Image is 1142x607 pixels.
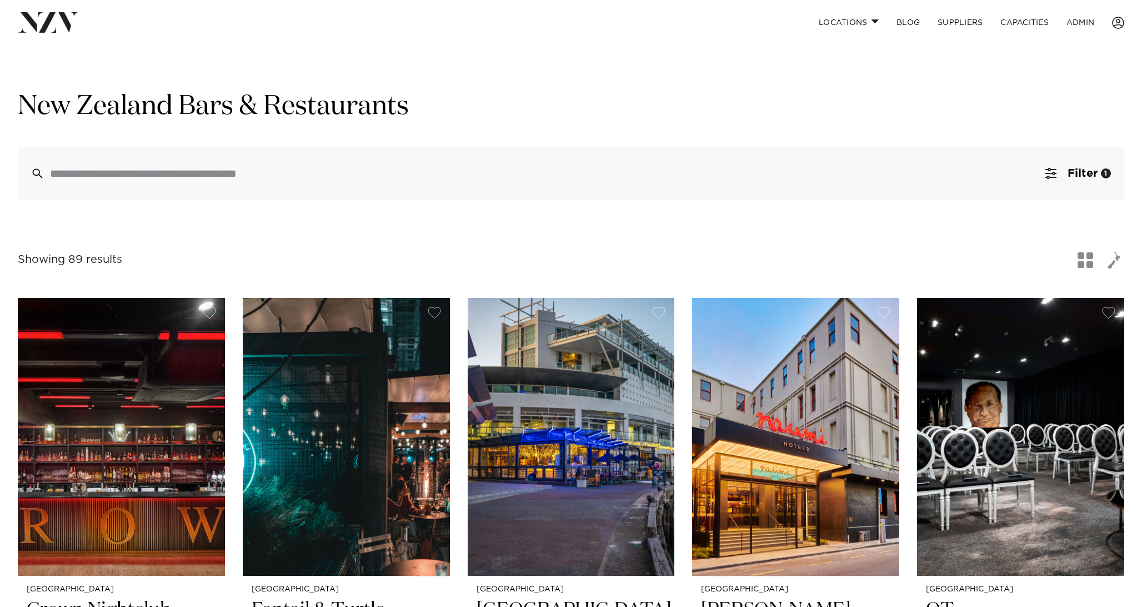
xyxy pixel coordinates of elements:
small: [GEOGRAPHIC_DATA] [252,585,441,594]
small: [GEOGRAPHIC_DATA] [477,585,666,594]
img: nzv-logo.png [18,12,78,32]
a: Locations [810,11,888,34]
small: [GEOGRAPHIC_DATA] [27,585,216,594]
a: SUPPLIERS [929,11,991,34]
div: Showing 89 results [18,251,122,268]
a: BLOG [888,11,929,34]
a: ADMIN [1058,11,1103,34]
div: 1 [1101,168,1111,178]
small: [GEOGRAPHIC_DATA] [926,585,1115,594]
span: Filter [1068,168,1098,179]
h1: New Zealand Bars & Restaurants [18,89,1124,125]
button: Filter1 [1032,147,1124,200]
a: Capacities [991,11,1058,34]
small: [GEOGRAPHIC_DATA] [701,585,890,594]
